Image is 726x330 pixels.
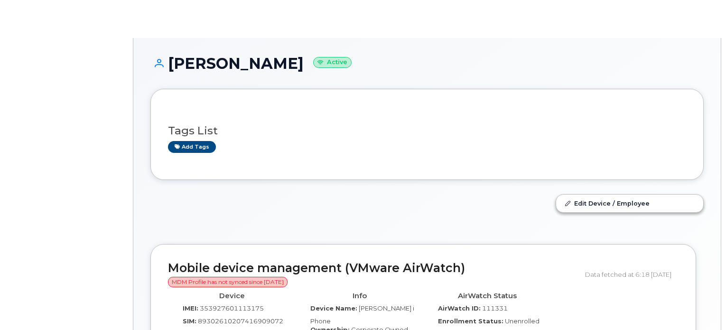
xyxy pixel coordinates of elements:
[150,55,704,72] h1: [PERSON_NAME]
[430,292,544,300] h4: AirWatch Status
[168,277,288,287] span: MDM Profile has not synced since [DATE]
[438,317,503,326] label: Enrollment Status:
[168,262,578,288] h2: Mobile device management (VMware AirWatch)
[175,292,289,300] h4: Device
[168,125,686,137] h3: Tags List
[585,265,679,283] div: Data fetched at 6:18 [DATE]
[183,304,198,313] label: IMEI:
[505,317,540,325] span: Unenrolled
[198,317,283,325] span: 89302610207416909072
[438,304,481,313] label: AirWatch ID:
[200,304,264,312] span: 353927601113175
[310,304,357,313] label: Device Name:
[310,304,414,325] span: [PERSON_NAME] iPhone
[303,292,416,300] h4: Info
[482,304,508,312] span: 111331
[168,141,216,153] a: Add tags
[313,57,352,68] small: Active
[183,317,196,326] label: SIM:
[556,195,703,212] a: Edit Device / Employee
